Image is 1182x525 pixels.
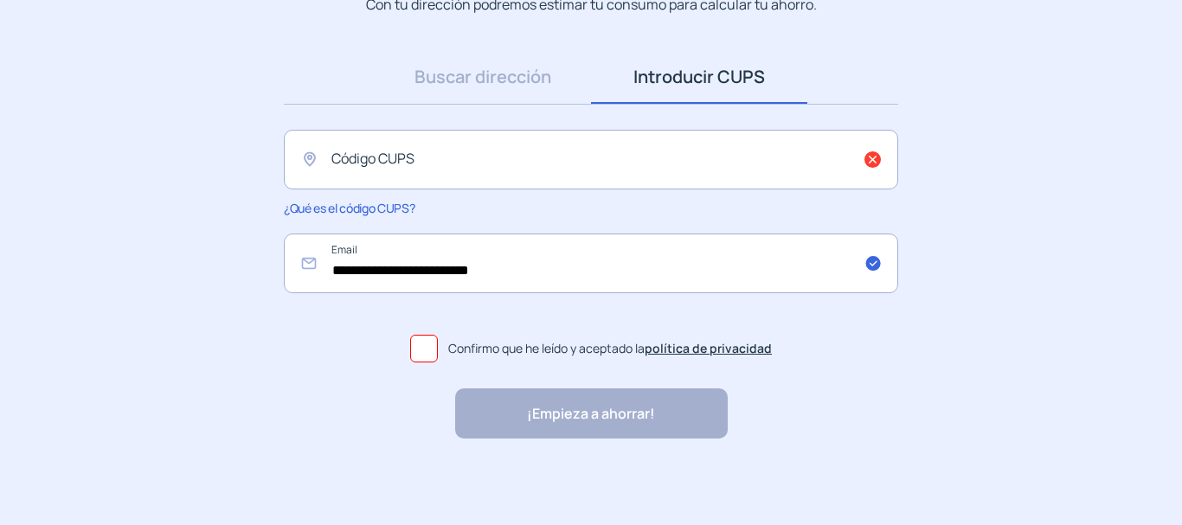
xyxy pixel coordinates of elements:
span: Confirmo que he leído y aceptado la [448,339,772,358]
a: Buscar dirección [375,50,591,104]
a: política de privacidad [645,340,772,356]
a: Introducir CUPS [591,50,807,104]
span: ¿Qué es el código CUPS? [284,200,414,216]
